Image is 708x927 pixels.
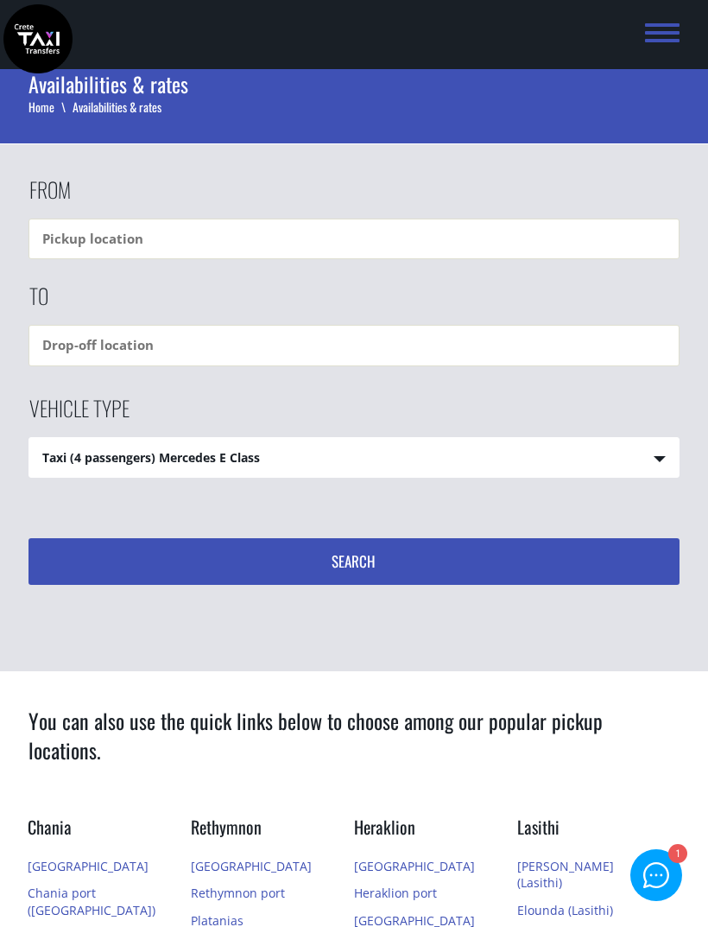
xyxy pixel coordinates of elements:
[28,858,149,874] a: [GEOGRAPHIC_DATA]
[28,325,680,365] input: Drop-off location
[354,815,491,852] h3: Heraklion
[29,438,679,479] span: Taxi (4 passengers) Mercedes E Class
[28,219,680,259] input: Pickup location
[354,858,475,874] a: [GEOGRAPHIC_DATA]
[191,815,328,852] h3: Rethymnon
[517,815,654,852] h3: Lasithi
[354,885,437,901] a: Heraklion port
[28,393,130,437] label: Vehicle type
[191,885,285,901] a: Rethymnon port
[3,28,73,46] a: Crete Taxi Transfers | Rates & availability for transfers in Crete | Crete Taxi Transfers
[28,538,680,585] button: Search
[28,815,165,852] h3: Chania
[28,98,73,116] a: Home
[28,69,188,98] div: Availabilities & rates
[28,281,48,325] label: To
[667,846,686,864] div: 1
[517,902,613,918] a: Elounda (Lasithi)
[28,706,680,789] h2: You can also use the quick links below to choose among our popular pickup locations.
[28,885,155,918] a: Chania port ([GEOGRAPHIC_DATA])
[191,858,312,874] a: [GEOGRAPHIC_DATA]
[517,858,614,892] a: [PERSON_NAME] (Lasithi)
[3,4,73,73] img: Crete Taxi Transfers | Rates & availability for transfers in Crete | Crete Taxi Transfers
[28,175,71,219] label: From
[73,98,161,116] li: Availabilities & rates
